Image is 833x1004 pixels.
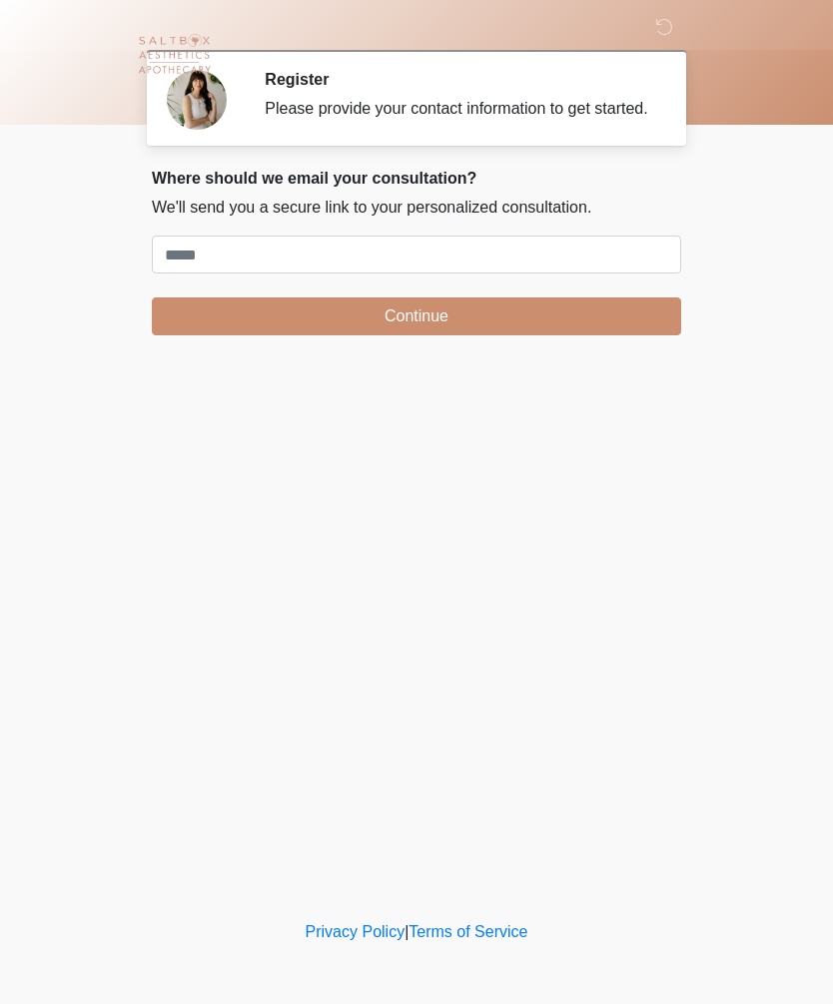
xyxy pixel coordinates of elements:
[132,15,217,100] img: Saltbox Aesthetics Logo
[152,169,681,188] h2: Where should we email your consultation?
[405,923,409,940] a: |
[152,297,681,335] button: Continue
[306,923,406,940] a: Privacy Policy
[409,923,527,940] a: Terms of Service
[152,196,681,220] p: We'll send you a secure link to your personalized consultation.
